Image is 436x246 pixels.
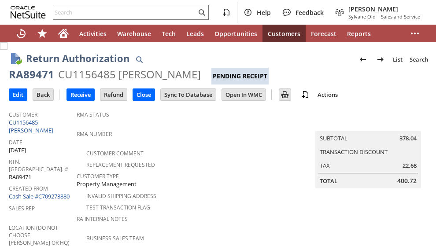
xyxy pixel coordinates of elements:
[181,25,209,42] a: Leads
[9,185,48,192] a: Created From
[77,111,109,118] a: RMA Status
[9,205,35,212] a: Sales Rep
[9,158,68,173] a: Rtn. [GEOGRAPHIC_DATA]. #
[79,29,107,38] span: Activities
[9,146,26,154] span: [DATE]
[33,89,53,100] input: Back
[100,89,127,100] input: Refund
[296,8,324,17] span: Feedback
[134,54,144,65] img: Quick Find
[32,25,53,42] div: Shortcuts
[348,13,376,20] span: Sylvane Old
[86,204,150,211] a: Test Transaction Flag
[86,150,144,157] a: Customer Comment
[196,7,207,18] svg: Search
[161,89,216,100] input: Sync To Database
[406,52,432,66] a: Search
[214,29,257,38] span: Opportunities
[58,67,201,81] div: CU1156485 [PERSON_NAME]
[377,13,379,20] span: -
[86,161,155,169] a: Replacement Requested
[162,29,176,38] span: Tech
[320,177,337,185] a: Total
[300,89,310,100] img: add-record.svg
[16,28,26,39] svg: Recent Records
[348,5,420,13] span: [PERSON_NAME]
[209,25,262,42] a: Opportunities
[306,25,342,42] a: Forecast
[37,28,48,39] svg: Shortcuts
[77,180,137,188] span: Property Management
[320,134,347,142] a: Subtotal
[9,173,31,181] span: RA89471
[358,54,368,65] img: Previous
[9,192,70,200] a: Cash Sale #C709273880
[77,215,128,223] a: RA Internal Notes
[257,8,271,17] span: Help
[315,117,421,131] caption: Summary
[211,68,269,84] div: Pending Receipt
[404,25,425,42] div: More menus
[311,29,336,38] span: Forecast
[342,25,376,42] a: Reports
[58,28,69,39] svg: Home
[86,235,144,242] a: Business Sales Team
[314,91,341,99] a: Actions
[186,29,204,38] span: Leads
[112,25,156,42] a: Warehouse
[53,25,74,42] a: Home
[320,148,388,156] a: Transaction Discount
[133,89,155,100] input: Close
[9,118,55,134] a: CU1156485 [PERSON_NAME]
[26,51,129,66] h1: Return Authorization
[9,139,22,146] a: Date
[77,173,119,180] a: Customer Type
[389,52,406,66] a: List
[347,29,371,38] span: Reports
[397,176,417,185] span: 400.72
[74,25,112,42] a: Activities
[268,29,300,38] span: Customers
[9,111,37,118] a: Customer
[381,13,420,20] span: Sales and Service
[399,134,417,143] span: 378.04
[375,54,386,65] img: Next
[11,6,46,18] svg: logo
[67,89,94,100] input: Receive
[320,162,330,169] a: Tax
[77,130,112,138] a: RMA Number
[262,25,306,42] a: Customers
[279,89,291,100] input: Print
[11,25,32,42] a: Recent Records
[117,29,151,38] span: Warehouse
[403,162,417,170] span: 22.68
[222,89,266,100] input: Open In WMC
[86,192,156,200] a: Invalid Shipping Address
[53,7,196,18] input: Search
[9,89,27,100] input: Edit
[9,67,54,81] div: RA89471
[156,25,181,42] a: Tech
